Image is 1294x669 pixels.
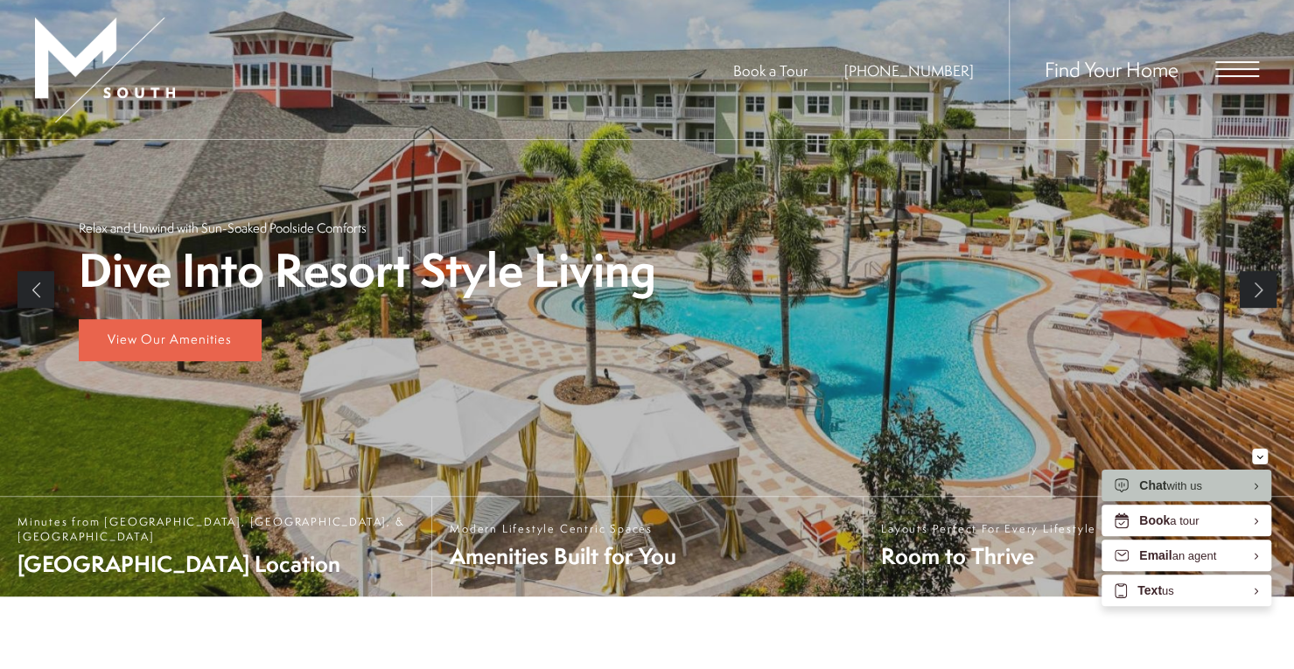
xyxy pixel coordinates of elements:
[1240,271,1277,308] a: Next
[881,521,1096,536] span: Layouts Perfect For Every Lifestyle
[1045,55,1179,83] a: Find Your Home
[79,219,367,237] p: Relax and Unwind with Sun-Soaked Poolside Comforts
[844,60,974,80] a: Call Us at 813-570-8014
[733,60,808,80] a: Book a Tour
[450,540,676,571] span: Amenities Built for You
[17,548,414,579] span: [GEOGRAPHIC_DATA] Location
[431,497,863,596] a: Modern Lifestyle Centric Spaces
[79,246,656,296] p: Dive Into Resort Style Living
[35,17,175,122] img: MSouth
[17,271,54,308] a: Previous
[108,330,232,348] span: View Our Amenities
[881,540,1096,571] span: Room to Thrive
[450,521,676,536] span: Modern Lifestyle Centric Spaces
[17,514,414,544] span: Minutes from [GEOGRAPHIC_DATA], [GEOGRAPHIC_DATA], & [GEOGRAPHIC_DATA]
[79,319,262,361] a: View Our Amenities
[863,497,1294,596] a: Layouts Perfect For Every Lifestyle
[844,60,974,80] span: [PHONE_NUMBER]
[1215,61,1259,77] button: Open Menu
